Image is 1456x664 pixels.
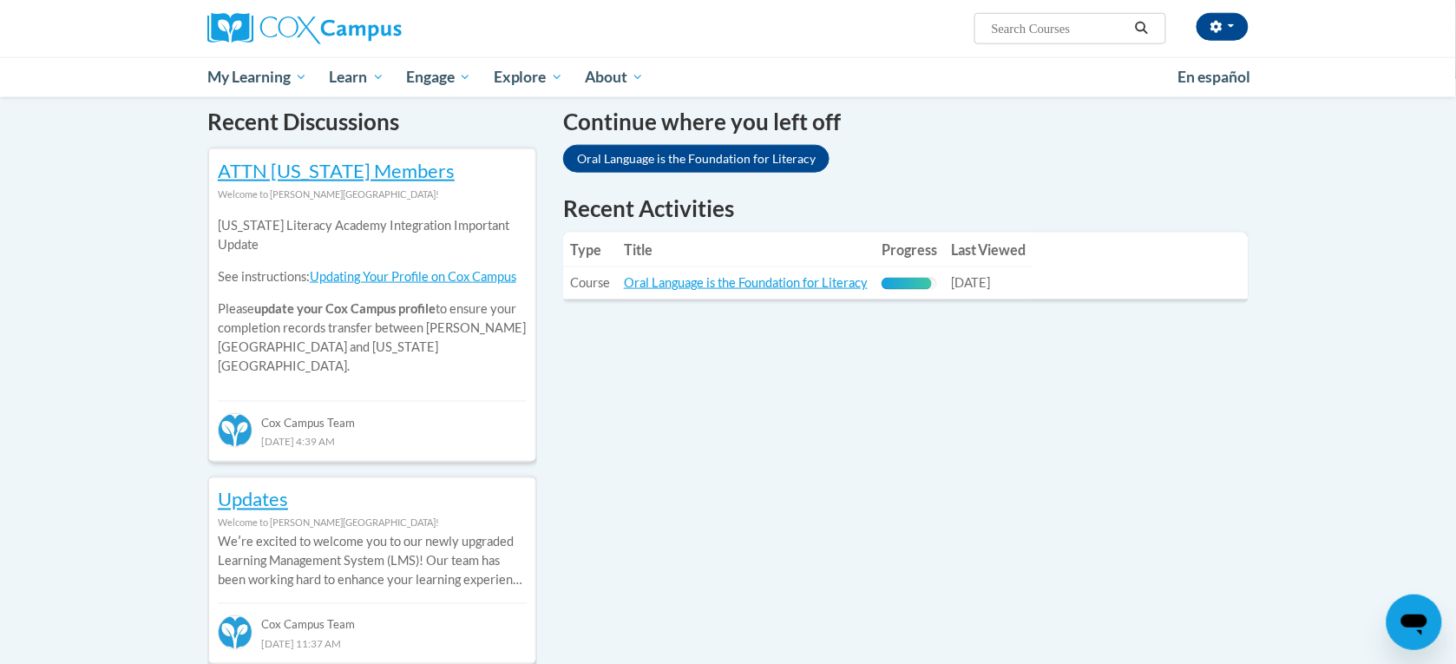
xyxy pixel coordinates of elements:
span: [DATE] [951,275,991,290]
a: Explore [482,57,574,97]
span: Course [570,275,610,290]
span: Explore [494,67,563,88]
th: Progress [875,233,944,267]
p: Weʹre excited to welcome you to our newly upgraded Learning Management System (LMS)! Our team has... [218,533,527,590]
span: En español [1177,68,1250,86]
img: Cox Campus Team [218,413,253,448]
div: [DATE] 11:37 AM [218,634,527,654]
div: [DATE] 4:39 AM [218,432,527,451]
th: Type [563,233,617,267]
span: About [585,67,644,88]
span: Engage [406,67,471,88]
div: Welcome to [PERSON_NAME][GEOGRAPHIC_DATA]! [218,514,527,533]
img: Cox Campus [207,13,402,44]
b: update your Cox Campus profile [254,301,436,316]
a: Engage [395,57,482,97]
input: Search Courses [990,18,1129,39]
button: Account Settings [1197,13,1249,41]
div: Cox Campus Team [218,603,527,634]
a: Cox Campus [207,13,537,44]
iframe: Button to launch messaging window [1387,595,1442,650]
h4: Recent Discussions [207,105,537,139]
div: Progress, % [882,278,932,290]
h1: Recent Activities [563,193,1249,224]
span: My Learning [207,67,307,88]
div: Cox Campus Team [218,401,527,432]
a: Oral Language is the Foundation for Literacy [624,275,868,290]
a: My Learning [196,57,318,97]
button: Search [1129,18,1155,39]
div: Welcome to [PERSON_NAME][GEOGRAPHIC_DATA]! [218,185,527,204]
a: Updates [218,488,288,511]
p: See instructions: [218,267,527,286]
th: Title [617,233,875,267]
a: Learn [318,57,396,97]
span: Learn [330,67,384,88]
p: [US_STATE] Literacy Academy Integration Important Update [218,216,527,254]
a: Oral Language is the Foundation for Literacy [563,145,830,173]
a: Updating Your Profile on Cox Campus [310,269,516,284]
h4: Continue where you left off [563,105,1249,139]
div: Please to ensure your completion records transfer between [PERSON_NAME][GEOGRAPHIC_DATA] and [US_... [218,204,527,389]
a: About [574,57,656,97]
div: Main menu [181,57,1275,97]
th: Last Viewed [944,233,1033,267]
a: ATTN [US_STATE] Members [218,159,455,182]
a: En español [1166,59,1262,95]
img: Cox Campus Team [218,615,253,650]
